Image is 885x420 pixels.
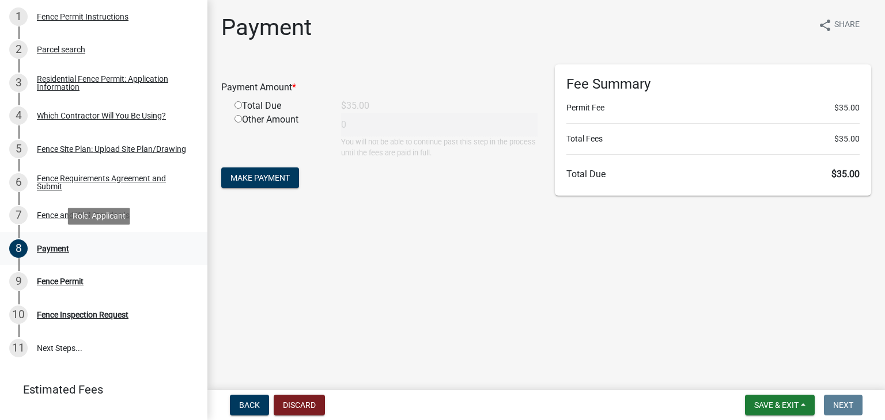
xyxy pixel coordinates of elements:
h6: Total Due [566,169,860,180]
div: 9 [9,272,28,291]
h6: Fee Summary [566,76,860,93]
span: $35.00 [831,169,860,180]
div: 3 [9,74,28,92]
li: Permit Fee [566,102,860,114]
div: Payment Amount [213,81,546,94]
span: $35.00 [834,102,860,114]
div: Fence and Wall Standards [37,211,130,219]
div: 1 [9,7,28,26]
div: Fence Permit [37,277,84,285]
span: Save & Exit [754,400,799,410]
div: 11 [9,339,28,357]
div: 8 [9,239,28,258]
i: share [818,18,832,32]
div: Payment [37,245,69,253]
li: Total Fees [566,133,860,145]
div: Parcel search [37,45,85,54]
div: Fence Site Plan: Upload Site Plan/Drawing [37,145,186,153]
div: Which Contractor Will You Be Using? [37,112,166,120]
span: Back [239,400,260,410]
div: 2 [9,40,28,59]
div: Fence Requirements Agreement and Submit [37,174,189,190]
button: Save & Exit [745,395,815,415]
span: Next [833,400,853,410]
div: 10 [9,306,28,324]
button: Back [230,395,269,415]
span: Make Payment [230,173,290,182]
a: Estimated Fees [9,378,189,401]
span: Share [834,18,860,32]
div: 5 [9,140,28,158]
h1: Payment [221,14,312,41]
div: Total Due [226,99,332,113]
div: 7 [9,206,28,224]
button: shareShare [809,14,869,36]
div: Fence Permit Instructions [37,13,128,21]
button: Make Payment [221,167,299,188]
div: Fence Inspection Request [37,311,128,319]
button: Discard [274,395,325,415]
div: 4 [9,106,28,125]
div: Role: Applicant [68,208,130,224]
div: Other Amount [226,113,332,158]
button: Next [824,395,863,415]
div: Residential Fence Permit: Application Information [37,75,189,91]
span: $35.00 [834,133,860,145]
div: 6 [9,173,28,192]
